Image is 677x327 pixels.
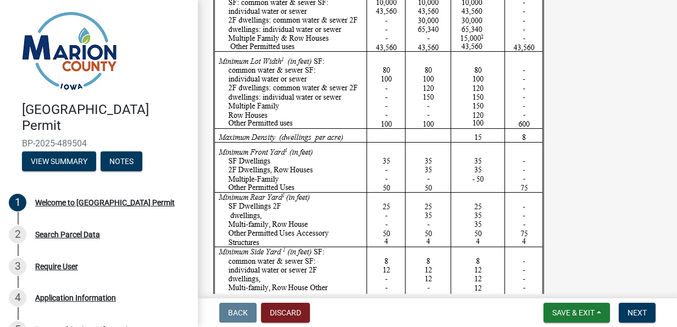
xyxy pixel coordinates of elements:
[9,289,26,307] div: 4
[543,303,610,323] button: Save & Exit
[219,303,257,323] button: Back
[35,263,78,270] div: Require User
[22,138,176,149] span: BP-2025-489504
[35,294,116,302] div: Application Information
[22,102,189,134] h4: [GEOGRAPHIC_DATA] Permit
[619,303,656,323] button: Next
[101,157,142,166] wm-modal-confirm: Notes
[22,157,96,166] wm-modal-confirm: Summary
[9,226,26,243] div: 2
[22,12,117,90] img: Marion County, Iowa
[101,151,142,171] button: Notes
[9,194,26,211] div: 1
[552,308,595,317] span: Save & Exit
[9,258,26,275] div: 3
[35,231,100,238] div: Search Parcel Data
[35,199,175,206] div: Welcome to [GEOGRAPHIC_DATA] Permit
[628,308,647,317] span: Next
[228,308,248,317] span: Back
[22,151,96,171] button: View Summary
[261,303,310,323] button: Discard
